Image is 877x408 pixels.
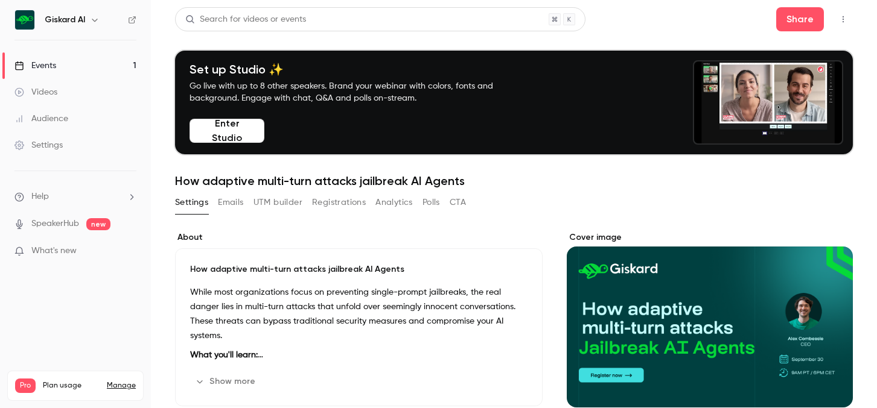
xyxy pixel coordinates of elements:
button: Registrations [312,193,366,212]
button: UTM builder [254,193,302,212]
h6: Giskard AI [45,14,85,26]
a: SpeakerHub [31,218,79,230]
label: Cover image [567,231,853,243]
section: Cover image [567,231,853,407]
img: Giskard AI [15,10,34,30]
span: Pro [15,378,36,393]
div: Videos [14,86,57,98]
span: Help [31,190,49,203]
h4: Set up Studio ✨ [190,62,521,77]
p: How adaptive multi-turn attacks jailbreak AI Agents [190,263,528,275]
span: Plan usage [43,381,100,391]
button: Emails [218,193,243,212]
h1: How adaptive multi-turn attacks jailbreak AI Agents [175,174,853,188]
button: Show more [190,372,263,391]
button: CTA [450,193,466,212]
p: While most organizations focus on preventing single-prompt jailbreaks, the real danger lies in mu... [190,285,528,343]
a: Manage [107,381,136,391]
div: Search for videos or events [185,13,306,26]
button: Enter Studio [190,119,264,143]
span: What's new [31,245,77,257]
strong: What you'll learn: [190,351,263,359]
button: Settings [175,193,208,212]
p: Go live with up to 8 other speakers. Brand your webinar with colors, fonts and background. Engage... [190,80,521,104]
li: help-dropdown-opener [14,190,136,203]
div: Settings [14,139,63,151]
button: Polls [423,193,440,212]
div: Events [14,60,56,72]
span: new [86,218,110,230]
div: Audience [14,113,68,125]
label: About [175,231,543,243]
button: Analytics [375,193,413,212]
button: Share [776,7,824,31]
